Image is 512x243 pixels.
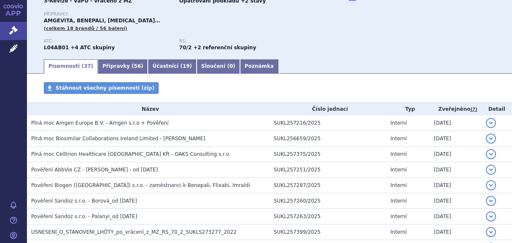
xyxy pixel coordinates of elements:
p: ATC: [44,39,171,44]
span: Interní [390,120,407,126]
a: Písemnosti (37) [44,59,98,74]
span: 56 [134,63,141,69]
span: Interní [390,136,407,142]
span: Interní [390,198,407,204]
a: Účastníci (19) [148,59,197,74]
button: detail [486,118,496,128]
span: Pověření Sandoz s.r.o. - Palanyi_od 16.10.2024 [31,214,137,219]
p: Přípravky: [44,12,315,17]
button: detail [486,211,496,222]
th: Zveřejněno [430,103,482,115]
span: Plná moc Celltrion Healthcare Hungary Kft - OAKS Consulting s.r.o. [31,151,231,157]
span: Interní [390,229,407,235]
span: USNESENÍ_O_STANOVENÍ_LHŮTY_po_vrácení_z_MZ_RS_70_2_SUKLS273277_2022 [31,229,237,235]
p: RS: [179,39,307,44]
span: Plná moc Amgen Europe B.V. - Amgen s.r.o + Pověření [31,120,168,126]
a: Poznámka [240,59,278,74]
th: Název [27,103,269,115]
span: Plná moc Biosimilar Collaborations Ireland Limited - Daniela Hromádková [31,136,205,142]
td: [DATE] [430,178,482,193]
span: (celkem 18 brandů / 56 balení) [44,26,127,31]
span: 0 [229,63,233,69]
td: SUKL257251/2025 [269,162,386,178]
a: Stáhnout všechny písemnosti (zip) [44,82,159,94]
span: Interní [390,182,407,188]
span: Interní [390,151,407,157]
th: Typ [386,103,429,115]
td: SUKL257216/2025 [269,115,386,131]
span: Interní [390,214,407,219]
span: Pověření Biogen (Czech Republic) s.r.o. - zaměstnanci k Benepali, Flixabi, Imraldi [31,182,250,188]
td: [DATE] [430,147,482,162]
strong: imunosupresiva - biologická léčiva k terapii revmatických, kožních nebo střevních onemocnění, par... [179,45,192,51]
td: [DATE] [430,131,482,147]
td: SUKL257260/2025 [269,193,386,209]
td: SUKL257263/2025 [269,209,386,224]
button: detail [486,227,496,237]
strong: +4 ATC skupiny [71,45,115,51]
strong: +2 referenční skupiny [193,45,256,51]
span: 37 [84,63,91,69]
span: Pověření Sandoz s.r.o. - Borová_od 16.10.2024 [31,198,137,204]
a: Sloučení (0) [197,59,240,74]
button: detail [486,149,496,159]
td: [DATE] [430,193,482,209]
td: SUKL257375/2025 [269,147,386,162]
td: SUKL256659/2025 [269,131,386,147]
td: [DATE] [430,209,482,224]
strong: ETANERCEPT [44,45,69,51]
span: AMGEVITA, BENEPALI, [MEDICAL_DATA]… [44,18,160,24]
button: detail [486,134,496,144]
td: [DATE] [430,162,482,178]
button: detail [486,165,496,175]
span: Interní [390,167,407,173]
span: Stáhnout všechny písemnosti (zip) [56,85,155,91]
td: SUKL257399/2025 [269,224,386,240]
span: 19 [183,63,190,69]
td: [DATE] [430,224,482,240]
td: SUKL257287/2025 [269,178,386,193]
abbr: (?) [470,107,477,112]
th: Detail [482,103,512,115]
a: Přípravky (56) [98,59,148,74]
button: detail [486,180,496,190]
th: Číslo jednací [269,103,386,115]
td: [DATE] [430,115,482,131]
span: Pověření AbbVie CZ - Purkertová - od 28.07.2024 [31,167,158,173]
button: detail [486,196,496,206]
